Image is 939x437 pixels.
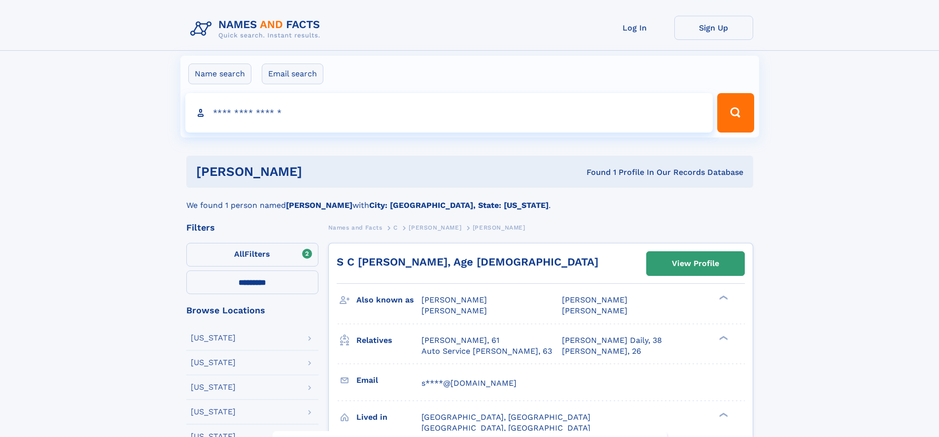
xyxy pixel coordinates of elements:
[234,249,244,259] span: All
[369,201,549,210] b: City: [GEOGRAPHIC_DATA], State: [US_STATE]
[409,224,461,231] span: [PERSON_NAME]
[186,223,318,232] div: Filters
[186,243,318,267] label: Filters
[674,16,753,40] a: Sign Up
[328,221,383,234] a: Names and Facts
[356,409,421,426] h3: Lived in
[262,64,323,84] label: Email search
[186,188,753,211] div: We found 1 person named with .
[562,306,627,315] span: [PERSON_NAME]
[185,93,713,133] input: search input
[717,335,729,341] div: ❯
[337,256,598,268] a: S C [PERSON_NAME], Age [DEMOGRAPHIC_DATA]
[356,372,421,389] h3: Email
[196,166,445,178] h1: [PERSON_NAME]
[188,64,251,84] label: Name search
[191,359,236,367] div: [US_STATE]
[356,332,421,349] h3: Relatives
[191,383,236,391] div: [US_STATE]
[421,306,487,315] span: [PERSON_NAME]
[186,306,318,315] div: Browse Locations
[421,295,487,304] span: [PERSON_NAME]
[562,335,662,346] a: [PERSON_NAME] Daily, 38
[717,93,754,133] button: Search Button
[647,252,744,275] a: View Profile
[473,224,525,231] span: [PERSON_NAME]
[421,335,499,346] a: [PERSON_NAME], 61
[286,201,352,210] b: [PERSON_NAME]
[717,411,729,418] div: ❯
[421,423,591,433] span: [GEOGRAPHIC_DATA], [GEOGRAPHIC_DATA]
[191,408,236,416] div: [US_STATE]
[595,16,674,40] a: Log In
[393,224,398,231] span: C
[421,346,552,357] a: Auto Service [PERSON_NAME], 63
[672,252,719,275] div: View Profile
[409,221,461,234] a: [PERSON_NAME]
[191,334,236,342] div: [US_STATE]
[186,16,328,42] img: Logo Names and Facts
[562,346,641,357] a: [PERSON_NAME], 26
[421,412,591,422] span: [GEOGRAPHIC_DATA], [GEOGRAPHIC_DATA]
[444,167,743,178] div: Found 1 Profile In Our Records Database
[562,295,627,304] span: [PERSON_NAME]
[393,221,398,234] a: C
[356,292,421,308] h3: Also known as
[717,295,729,301] div: ❯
